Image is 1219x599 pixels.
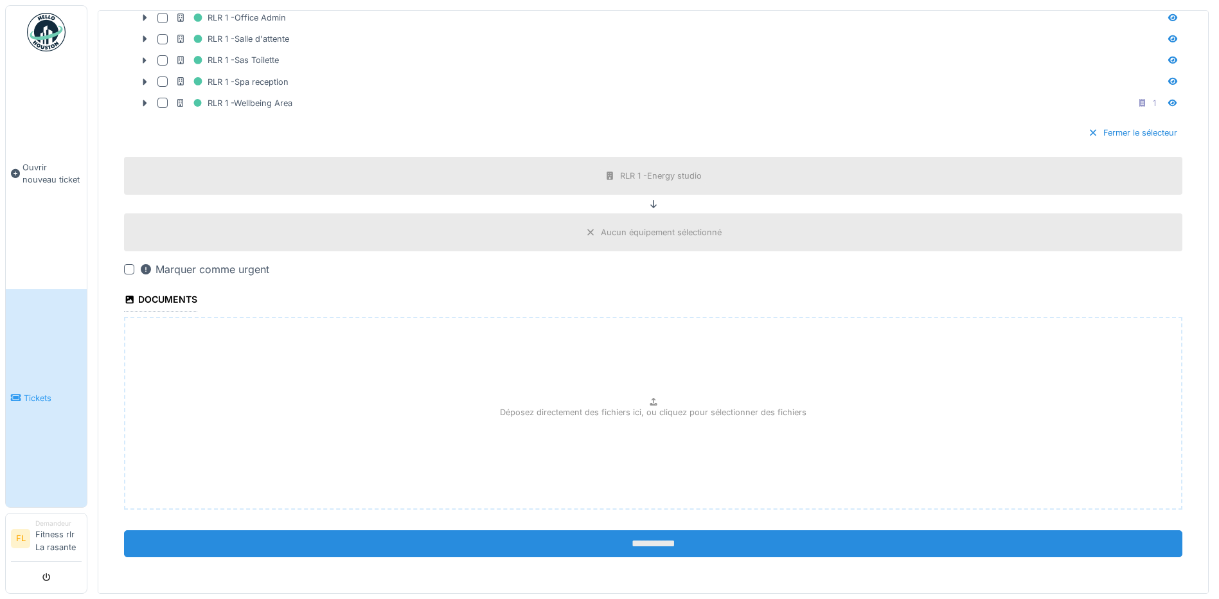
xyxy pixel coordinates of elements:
a: Ouvrir nouveau ticket [6,58,87,289]
div: Demandeur [35,519,82,528]
div: RLR 1 -Wellbeing Area [175,95,292,111]
a: FL DemandeurFitness rlr La rasante [11,519,82,562]
div: RLR 1 -Office Admin [175,10,286,26]
span: Ouvrir nouveau ticket [22,161,82,186]
p: Déposez directement des fichiers ici, ou cliquez pour sélectionner des fichiers [500,406,806,418]
div: RLR 1 -Energy studio [620,170,702,182]
li: FL [11,529,30,548]
div: 1 [1153,97,1156,109]
div: Marquer comme urgent [139,262,269,277]
div: RLR 1 -Spa reception [175,74,289,90]
span: Tickets [24,392,82,404]
div: Documents [124,290,197,312]
div: Aucun équipement sélectionné [601,226,722,238]
div: Fermer le sélecteur [1083,124,1182,141]
div: RLR 1 -Sas Toilette [175,52,279,68]
a: Tickets [6,289,87,507]
img: Badge_color-CXgf-gQk.svg [27,13,66,51]
li: Fitness rlr La rasante [35,519,82,559]
div: RLR 1 -Salle d'attente [175,31,289,47]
